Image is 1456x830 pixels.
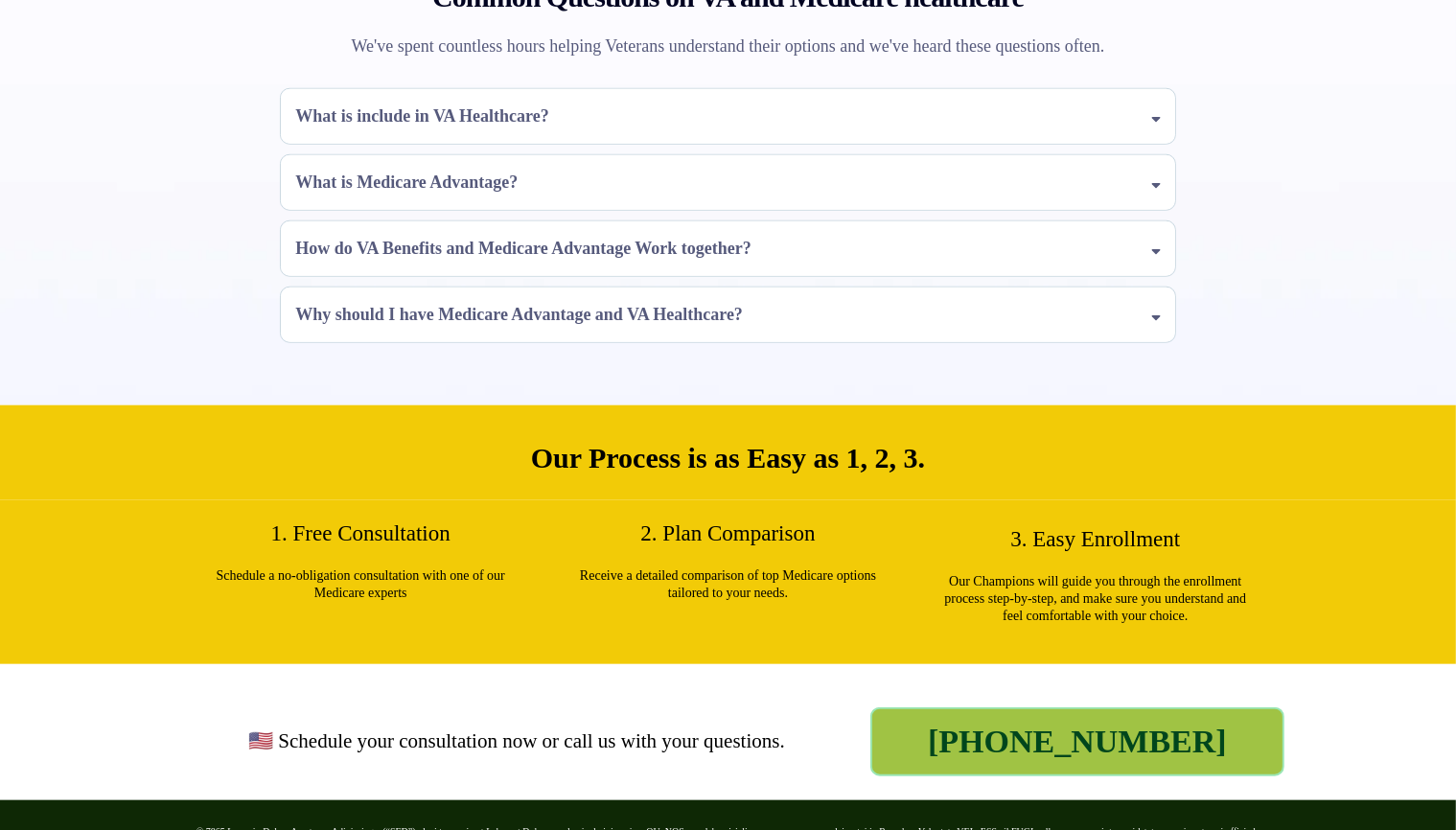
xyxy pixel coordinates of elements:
[568,567,888,602] p: Receive a detailed comparison of top Medicare options tailored to your needs.
[201,567,520,602] p: Schedule a no-obligation consultation with one of our Medicare experts
[928,724,1227,760] span: [PHONE_NUMBER]
[295,104,549,129] h4: What is include in VA Healthcare?
[559,519,897,548] h2: 2. Plan Comparison
[173,728,862,754] p: 🇺🇸 Schedule your consultation now or call us with your questions.
[926,525,1264,554] h2: 3. Easy Enrollment
[531,442,925,473] strong: Our Process is as Easy as 1, 2, 3.
[270,34,1186,59] p: We've spent countless hours helping Veterans understand their options and we've heard these quest...
[295,170,518,196] h4: What is Medicare Advantage?
[192,519,530,548] h2: 1. Free Consultation
[936,573,1255,626] p: Our Champions will guide you through the enrollment process step-by-step, and make sure you under...
[295,236,751,262] h4: How do VA Benefits and Medicare Advantage Work together?
[295,302,743,328] h4: Why should I have Medicare Advantage and VA Healthcare?
[870,707,1283,776] a: 1-833-727-6644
